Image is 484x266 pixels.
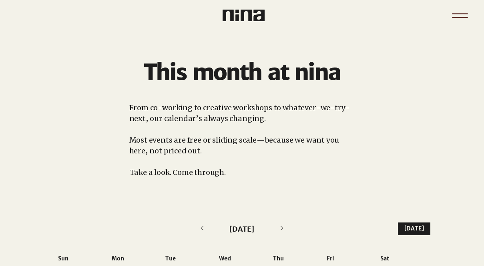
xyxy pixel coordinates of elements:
[197,222,207,235] button: Previous month
[448,3,472,28] button: Menu
[129,135,339,155] span: Most events are free or sliding scale—because we want you here, not priced out.
[129,168,226,177] span: Take a look. Come through.
[323,255,376,262] div: Fri
[207,224,277,234] div: [DATE]
[448,3,472,28] nav: Site
[215,255,269,262] div: Wed
[129,103,350,123] span: From co-working to creative workshops to whatever-we-try-next, our calendar’s always changing.
[161,255,215,262] div: Tue
[376,255,430,262] div: Sat
[223,10,265,21] img: Nina Logo CMYK_Charcoal.png
[54,255,108,262] div: Sun
[269,255,323,262] div: Thu
[398,222,430,235] button: [DATE]
[277,222,287,235] button: Next month
[144,58,340,86] span: This month at nina
[108,255,161,262] div: Mon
